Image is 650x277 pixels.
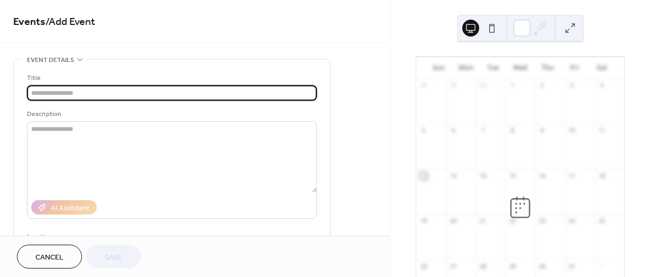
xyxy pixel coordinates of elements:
[419,82,427,90] div: 28
[479,82,487,90] div: 30
[449,172,457,180] div: 13
[538,262,546,270] div: 30
[419,172,427,180] div: 12
[479,172,487,180] div: 14
[449,82,457,90] div: 29
[35,252,63,263] span: Cancel
[507,57,534,78] div: Wed
[568,262,576,270] div: 31
[534,57,561,78] div: Thu
[598,82,606,90] div: 4
[479,262,487,270] div: 28
[425,57,452,78] div: Sun
[479,127,487,135] div: 7
[568,127,576,135] div: 10
[419,262,427,270] div: 26
[27,231,315,243] div: Location
[509,82,517,90] div: 1
[598,262,606,270] div: 1
[538,217,546,225] div: 23
[479,57,507,78] div: Tue
[27,55,74,66] span: Event details
[479,217,487,225] div: 21
[588,57,616,78] div: Sat
[598,172,606,180] div: 18
[449,262,457,270] div: 27
[538,82,546,90] div: 2
[27,109,315,120] div: Description
[509,127,517,135] div: 8
[45,12,95,32] span: / Add Event
[538,172,546,180] div: 16
[452,57,480,78] div: Mon
[561,57,589,78] div: Fri
[598,127,606,135] div: 11
[17,245,82,269] button: Cancel
[419,127,427,135] div: 5
[598,217,606,225] div: 25
[13,12,45,32] a: Events
[509,262,517,270] div: 29
[419,217,427,225] div: 19
[27,73,315,84] div: Title
[509,172,517,180] div: 15
[509,217,517,225] div: 22
[568,82,576,90] div: 3
[568,172,576,180] div: 17
[449,127,457,135] div: 6
[538,127,546,135] div: 9
[568,217,576,225] div: 24
[449,217,457,225] div: 20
